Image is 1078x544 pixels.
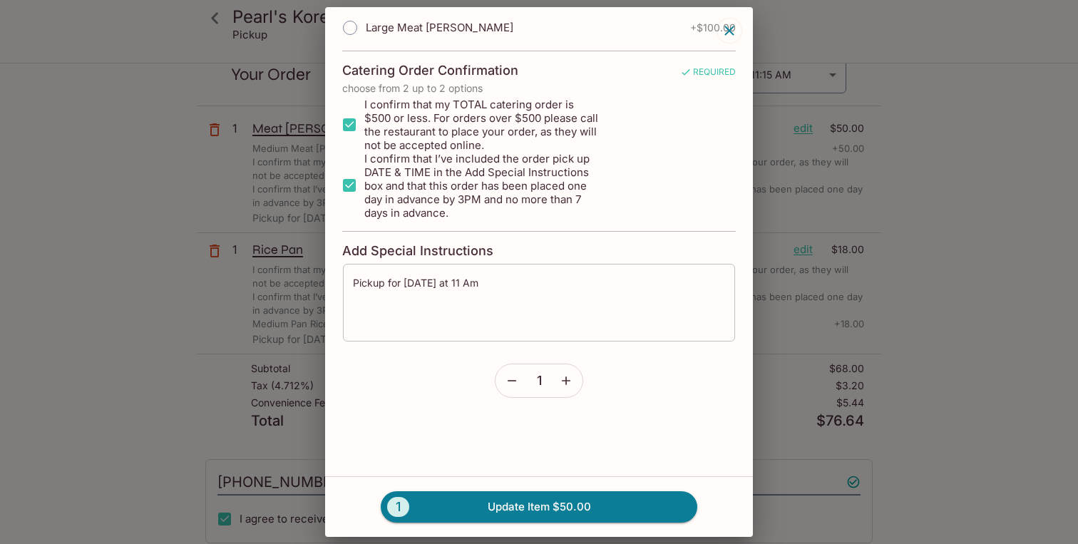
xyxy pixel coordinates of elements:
[342,63,518,78] h4: Catering Order Confirmation
[690,22,736,34] span: + $100.00
[381,491,697,523] button: 1Update Item $50.00
[537,373,542,389] span: 1
[364,152,599,220] span: I confirm that I’ve included the order pick up DATE & TIME in the Add Special Instructions box an...
[680,66,736,83] span: REQUIRED
[366,21,513,34] span: Large Meat [PERSON_NAME]
[342,83,736,94] p: choose from 2 up to 2 options
[342,243,736,259] h4: Add Special Instructions
[353,276,725,330] textarea: Pickup for [DATE] at 11 Am
[387,497,409,517] span: 1
[364,98,599,152] span: I confirm that my TOTAL catering order is $500 or less. For orders over $500 please call the rest...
